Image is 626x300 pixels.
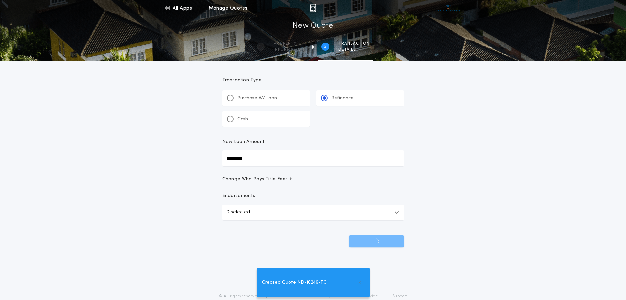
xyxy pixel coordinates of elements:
p: Purchase W/ Loan [237,95,277,102]
h2: 2 [324,44,326,49]
button: 0 selected [222,205,404,220]
span: Transaction [338,41,370,46]
span: Created Quote ND-10246-TC [262,279,327,286]
p: Endorsements [222,193,404,199]
p: New Loan Amount [222,139,265,145]
span: details [338,47,370,52]
h1: New Quote [293,21,333,31]
input: New Loan Amount [222,150,404,166]
p: Transaction Type [222,77,404,84]
span: Property [274,41,304,46]
p: Refinance [331,95,354,102]
button: Change Who Pays Title Fees [222,176,404,183]
span: information [274,47,304,52]
img: vs-icon [436,5,460,11]
span: Change Who Pays Title Fees [222,176,293,183]
p: Cash [237,116,248,123]
p: 0 selected [226,208,250,216]
img: img [310,4,316,12]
